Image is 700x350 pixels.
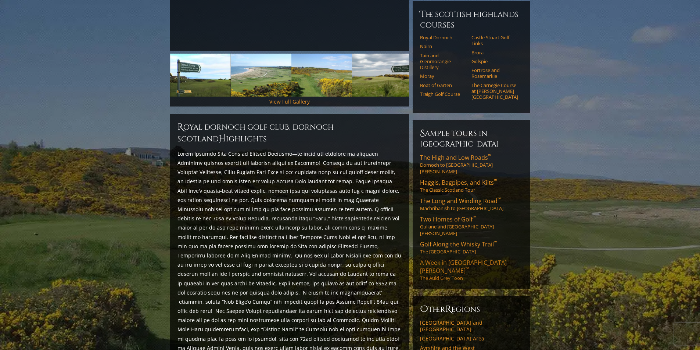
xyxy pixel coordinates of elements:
[420,240,497,248] span: Golf Along the Whisky Trail
[471,58,518,64] a: Golspie
[420,178,523,193] a: Haggis, Bagpipes, and Kilts™The Classic Scotland Tour
[471,67,518,79] a: Fortrose and Rosemarkie
[420,73,467,79] a: Moray
[420,303,428,315] span: O
[420,335,523,342] a: [GEOGRAPHIC_DATA] Area
[420,154,523,175] a: The High and Low Roads™Dornoch to [GEOGRAPHIC_DATA][PERSON_NAME]
[420,35,467,40] a: Royal Dornoch
[420,259,507,275] span: A Week in [GEOGRAPHIC_DATA][PERSON_NAME]
[219,133,226,145] span: H
[420,240,523,255] a: Golf Along the Whisky Trail™The [GEOGRAPHIC_DATA]
[445,303,451,315] span: R
[420,320,523,332] a: [GEOGRAPHIC_DATA] and [GEOGRAPHIC_DATA]
[494,239,497,246] sup: ™
[420,43,467,49] a: Nairn
[420,215,523,237] a: Two Homes of Golf™Gullane and [GEOGRAPHIC_DATA][PERSON_NAME]
[488,153,491,159] sup: ™
[471,82,518,100] a: The Carnegie Course at [PERSON_NAME][GEOGRAPHIC_DATA]
[420,197,523,212] a: The Long and Winding Road™Machrihanish to [GEOGRAPHIC_DATA]
[420,127,523,149] h6: Sample Tours in [GEOGRAPHIC_DATA]
[420,215,476,223] span: Two Homes of Golf
[471,35,518,47] a: Castle Stuart Golf Links
[498,196,501,202] sup: ™
[466,266,469,272] sup: ™
[420,259,523,281] a: A Week in [GEOGRAPHIC_DATA][PERSON_NAME]™The Auld Grey Toon
[420,154,491,162] span: The High and Low Roads
[420,303,523,315] h6: ther egions
[494,178,497,184] sup: ™
[420,8,523,30] h6: The Scottish Highlands Courses
[420,197,501,205] span: The Long and Winding Road
[269,98,310,105] a: View Full Gallery
[471,50,518,55] a: Brora
[420,178,497,187] span: Haggis, Bagpipes, and Kilts
[473,214,476,221] sup: ™
[420,53,467,71] a: Tain and Glenmorangie Distillery
[420,91,467,97] a: Traigh Golf Course
[420,82,467,88] a: Boat of Garten
[177,121,402,145] h2: Royal Dornoch Golf Club, Dornoch Scotland ighlights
